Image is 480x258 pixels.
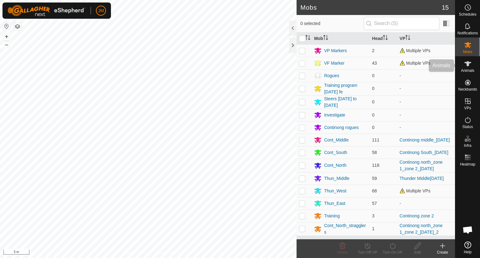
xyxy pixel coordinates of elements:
[397,109,455,121] td: -
[3,33,10,40] button: +
[372,213,375,218] span: 3
[372,61,377,66] span: 43
[324,149,347,156] div: Cont_South
[372,73,375,78] span: 0
[372,163,379,168] span: 118
[455,239,480,256] a: Help
[324,72,339,79] div: Rogues
[3,22,10,30] button: Reset Map
[124,250,147,256] a: Privacy Policy
[460,162,475,166] span: Heatmap
[397,82,455,95] td: -
[380,250,405,255] div: Turn On VP
[370,32,397,45] th: Head
[372,188,377,193] span: 68
[383,36,388,41] p-sorticon: Activate to sort
[464,250,472,254] span: Help
[400,61,431,66] span: Multiple VPs
[405,36,410,41] p-sorticon: Activate to sort
[300,4,442,11] h2: Mobs
[324,96,367,109] div: Steers [DATE] to [DATE]
[364,17,439,30] input: Search (S)
[324,213,340,219] div: Training
[464,106,471,110] span: VPs
[400,176,444,181] a: Thunder Middle[DATE]
[312,32,369,45] th: Mob
[98,7,104,14] span: JM
[372,125,375,130] span: 0
[324,175,349,182] div: Thun_Middle
[372,176,377,181] span: 59
[324,82,367,95] div: Training program [DATE] fe
[324,162,347,169] div: Cont_North
[337,250,348,255] span: Delete
[458,221,477,239] div: Open chat
[405,250,430,255] div: Edit
[305,36,310,41] p-sorticon: Activate to sort
[14,23,21,30] button: Map Layers
[372,112,375,117] span: 0
[397,95,455,109] td: -
[324,124,359,131] div: Continong rogues
[397,69,455,82] td: -
[457,31,478,35] span: Notifications
[400,150,448,155] a: Continong South_[DATE]
[462,125,473,129] span: Status
[400,188,431,193] span: Multiple VPs
[324,112,345,118] div: Investigate
[442,3,449,12] span: 15
[372,137,379,142] span: 111
[355,250,380,255] div: Turn Off VP
[400,213,434,218] a: Continong zone 2
[372,150,377,155] span: 58
[400,223,443,235] a: Continong north_zone 1_zone 2_[DATE]_2
[372,86,375,91] span: 0
[324,47,347,54] div: VP Markers
[324,200,345,207] div: Thun_East
[324,137,349,143] div: Cont_Middle
[397,121,455,134] td: -
[400,160,443,171] a: Continong north_zone 1_zone 2_[DATE]
[372,48,375,53] span: 2
[459,12,476,16] span: Schedules
[464,144,471,147] span: Infra
[7,5,86,16] img: Gallagher Logo
[3,41,10,48] button: –
[400,137,450,142] a: Continong middle_[DATE]
[400,48,431,53] span: Multiple VPs
[324,222,367,236] div: Cont_North_stragglers
[154,250,173,256] a: Contact Us
[463,50,472,54] span: Mobs
[372,99,375,104] span: 0
[430,250,455,255] div: Create
[300,20,363,27] span: 0 selected
[324,188,346,194] div: Thun_West
[324,60,344,67] div: VF Marker
[461,69,474,72] span: Animals
[458,87,477,91] span: Neckbands
[397,32,455,45] th: VP
[397,197,455,210] td: -
[323,36,328,41] p-sorticon: Activate to sort
[372,226,375,231] span: 1
[372,201,377,206] span: 57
